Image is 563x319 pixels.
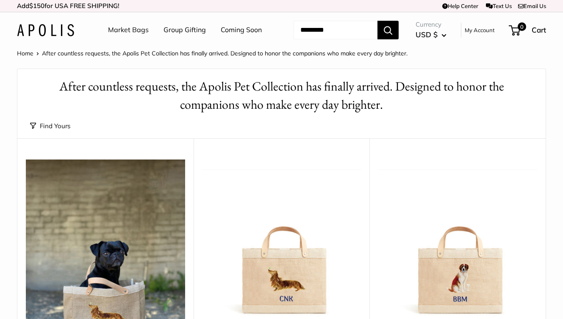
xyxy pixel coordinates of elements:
img: Petite Market Bag in Natural Dachshund [202,159,361,319]
a: Group Gifting [164,24,206,36]
a: My Account [465,25,495,35]
a: Petite Market Bag in Natural St. BernardPetite Market Bag in Natural St. Bernard [378,159,537,319]
a: Email Us [518,3,546,9]
a: Help Center [442,3,478,9]
span: $150 [29,2,44,10]
span: Currency [416,19,447,30]
button: USD $ [416,28,447,41]
img: Petite Market Bag in Natural St. Bernard [378,159,537,319]
button: Find Yours [30,120,70,132]
img: Apolis [17,24,74,36]
h1: After countless requests, the Apolis Pet Collection has finally arrived. Designed to honor the co... [30,77,533,114]
nav: Breadcrumb [17,48,408,59]
span: After countless requests, the Apolis Pet Collection has finally arrived. Designed to honor the co... [42,49,408,57]
a: Coming Soon [221,24,262,36]
span: 0 [518,22,526,31]
a: 0 Cart [510,23,546,37]
a: Petite Market Bag in Natural DachshundPetite Market Bag in Natural Dachshund [202,159,361,319]
a: Market Bags [108,24,149,36]
input: Search... [294,21,377,39]
span: Cart [532,25,546,34]
a: Text Us [486,3,512,9]
a: Home [17,49,33,57]
button: Search [377,21,399,39]
span: USD $ [416,30,438,39]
